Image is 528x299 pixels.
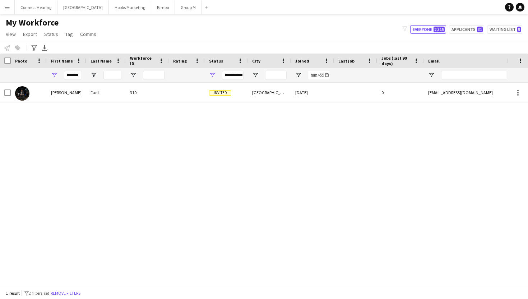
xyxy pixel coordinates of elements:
[477,27,483,32] span: 31
[252,72,259,78] button: Open Filter Menu
[77,29,99,39] a: Comms
[103,71,121,79] input: Last Name Filter Input
[40,43,49,52] app-action-btn: Export XLSX
[23,31,37,37] span: Export
[47,83,86,102] div: [PERSON_NAME]
[449,25,484,34] button: Applicants31
[434,27,445,32] span: 2,315
[209,90,231,96] span: Invited
[143,71,165,79] input: Workforce ID Filter Input
[41,29,61,39] a: Status
[91,58,112,64] span: Last Name
[265,71,287,79] input: City Filter Input
[49,289,82,297] button: Remove filters
[487,25,522,34] button: Waiting list9
[44,31,58,37] span: Status
[3,29,19,39] a: View
[377,83,424,102] div: 0
[29,290,49,296] span: 2 filters set
[410,25,446,34] button: Everyone2,315
[130,55,156,66] span: Workforce ID
[15,58,27,64] span: Photo
[248,83,291,102] div: [GEOGRAPHIC_DATA]
[175,0,202,14] button: Group M
[130,72,136,78] button: Open Filter Menu
[308,71,330,79] input: Joined Filter Input
[151,0,175,14] button: Bimbo
[291,83,334,102] div: [DATE]
[295,58,309,64] span: Joined
[428,72,435,78] button: Open Filter Menu
[62,29,76,39] a: Tag
[64,71,82,79] input: First Name Filter Input
[252,58,260,64] span: City
[381,55,411,66] span: Jobs (last 90 days)
[295,72,302,78] button: Open Filter Menu
[86,83,126,102] div: Fadl
[6,31,16,37] span: View
[51,72,57,78] button: Open Filter Menu
[51,58,73,64] span: First Name
[6,17,59,28] span: My Workforce
[57,0,109,14] button: [GEOGRAPHIC_DATA]
[15,0,57,14] button: Connect Hearing
[20,29,40,39] a: Export
[91,72,97,78] button: Open Filter Menu
[209,58,223,64] span: Status
[517,27,521,32] span: 9
[428,58,440,64] span: Email
[15,86,29,101] img: Mohamed Fadl
[126,83,169,102] div: 310
[80,31,96,37] span: Comms
[30,43,38,52] app-action-btn: Advanced filters
[173,58,187,64] span: Rating
[65,31,73,37] span: Tag
[209,72,216,78] button: Open Filter Menu
[109,0,151,14] button: Hobbs Marketing
[338,58,355,64] span: Last job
